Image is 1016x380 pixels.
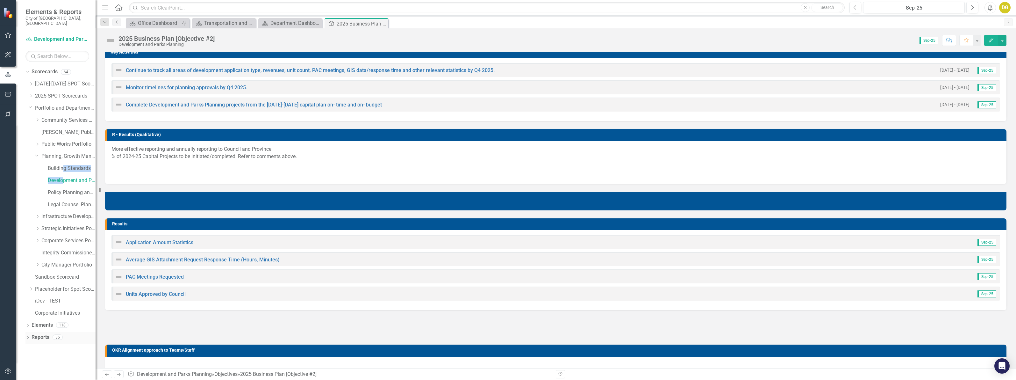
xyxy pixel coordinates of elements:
[35,297,96,305] a: iDev - TEST
[865,4,962,12] div: Sep-25
[118,42,215,47] div: Development and Parks Planning
[126,257,280,263] a: Average GIS Attachment Request Response Time (Hours, Minutes)
[977,101,996,108] span: Sep-25
[35,80,96,88] a: [DATE]-[DATE] SPOT Scorecards
[115,84,123,91] img: Not Defined
[999,2,1011,13] button: DG
[115,66,123,74] img: Not Defined
[48,201,96,208] a: Legal Counsel Planning, Growth Management and Housing Delivery
[112,348,1003,353] h3: OKR Alignment approach to Teams/Staff
[115,290,123,298] img: Not Defined
[41,153,96,160] a: Planning, Growth Management and Housing Delivery Portfolio
[977,239,996,246] span: Sep-25
[115,101,123,108] img: Not Defined
[48,177,96,184] a: Development and Parks Planning
[112,132,1003,137] h3: R - Results (Qualitative)
[115,238,123,246] img: Not Defined
[41,237,96,245] a: Corporate Services Portfolio
[118,35,215,42] div: 2025 Business Plan [Objective #2]
[260,19,320,27] a: Department Dashboard
[56,323,68,328] div: 118
[820,5,834,10] span: Search
[25,51,89,62] input: Search Below...
[48,189,96,196] a: Policy Planning and Special Programs
[138,19,180,27] div: Office Dashboard
[35,310,96,317] a: Corporate Initiatives
[41,141,96,148] a: Public Works Portfolio
[112,222,1003,226] h3: Results
[127,19,180,27] a: Office Dashboard
[994,358,1010,374] div: Open Intercom Messenger
[977,67,996,74] span: Sep-25
[35,274,96,281] a: Sandbox Scorecard
[105,35,115,46] img: Not Defined
[940,102,969,108] small: [DATE] - [DATE]
[32,322,53,329] a: Elements
[128,371,551,378] div: » »
[126,84,247,91] a: Monitor timelines for planning approvals by Q4 2025.
[214,371,238,377] a: Objectives
[977,290,996,297] span: Sep-25
[977,84,996,91] span: Sep-25
[204,19,254,27] div: Transportation and Mobility SPOT
[129,2,845,13] input: Search ClearPoint...
[977,273,996,280] span: Sep-25
[25,8,89,16] span: Elements & Reports
[126,67,495,73] a: Continue to track all areas of development application type, revenues, unit count, PAC meetings, ...
[111,146,1000,153] p: More effective reporting and annually reporting to Council and Province.
[115,256,123,263] img: Not Defined
[41,225,96,232] a: Strategic Initiatives Portfolio
[940,67,969,73] small: [DATE] - [DATE]
[940,84,969,91] small: [DATE] - [DATE]
[53,335,63,340] div: 36
[811,3,843,12] button: Search
[41,129,96,136] a: [PERSON_NAME] Public Libraries
[126,239,193,245] a: Application Amount Statistics
[61,69,71,75] div: 64
[35,92,96,100] a: 2025 SPOT Scorecards
[115,273,123,281] img: Not Defined
[25,16,89,26] small: City of [GEOGRAPHIC_DATA], [GEOGRAPHIC_DATA]
[863,2,965,13] button: Sep-25
[137,371,212,377] a: Development and Parks Planning
[194,19,254,27] a: Transportation and Mobility SPOT
[126,291,186,297] a: Units Approved by Council
[126,102,382,108] a: Complete Development and Parks Planning projects from the [DATE]-[DATE] capital plan on- time and...
[35,105,96,112] a: Portfolio and Department Scorecards
[977,256,996,263] span: Sep-25
[41,249,96,257] a: Integrity Commissioner & Lobbyist Registrar
[41,213,96,220] a: Infrastructure Development Portfolio
[337,20,387,28] div: 2025 Business Plan [Objective #2]
[111,153,1000,160] div: % of 2024-25 Capital Projects to be initiated/completed. Refer to comments above.
[3,7,14,18] img: ClearPoint Strategy
[35,286,96,293] a: Placeholder for Spot Scorecards
[41,261,96,269] a: City Manager Portfolio
[919,37,938,44] span: Sep-25
[111,50,1003,55] h3: Key Activities
[270,19,320,27] div: Department Dashboard
[25,36,89,43] a: Development and Parks Planning
[41,117,96,124] a: Community Services Portfolio
[32,68,58,76] a: Scorecards
[126,274,184,280] a: PAC Meetings Requested
[32,334,49,341] a: Reports
[240,371,317,377] div: 2025 Business Plan [Objective #2]
[48,165,96,172] a: Building Standards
